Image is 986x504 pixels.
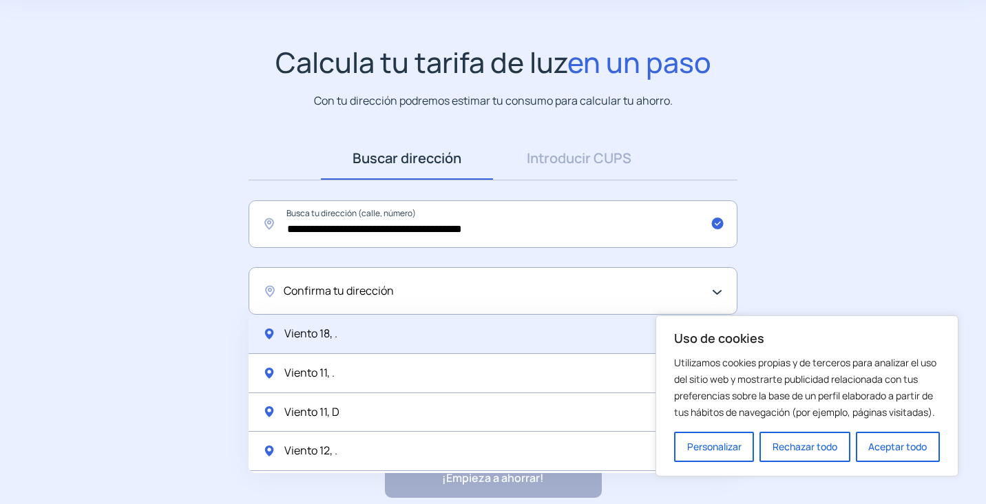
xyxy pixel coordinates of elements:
[284,442,337,460] span: Viento 12, .
[284,282,394,300] span: Confirma tu dirección
[284,403,339,421] span: Viento 11, D
[262,327,276,341] img: location-pin-green.svg
[655,315,958,476] div: Uso de cookies
[674,432,754,462] button: Personalizar
[321,137,493,180] a: Buscar dirección
[856,432,940,462] button: Aceptar todo
[262,405,276,419] img: location-pin-green.svg
[314,92,673,109] p: Con tu dirección podremos estimar tu consumo para calcular tu ahorro.
[284,325,337,343] span: Viento 18, .
[262,444,276,458] img: location-pin-green.svg
[759,432,850,462] button: Rechazar todo
[284,364,335,382] span: Viento 11, .
[674,330,940,346] p: Uso de cookies
[493,137,665,180] a: Introducir CUPS
[275,45,711,79] h1: Calcula tu tarifa de luz
[567,43,711,81] span: en un paso
[674,355,940,421] p: Utilizamos cookies propias y de terceros para analizar el uso del sitio web y mostrarte publicida...
[262,366,276,380] img: location-pin-green.svg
